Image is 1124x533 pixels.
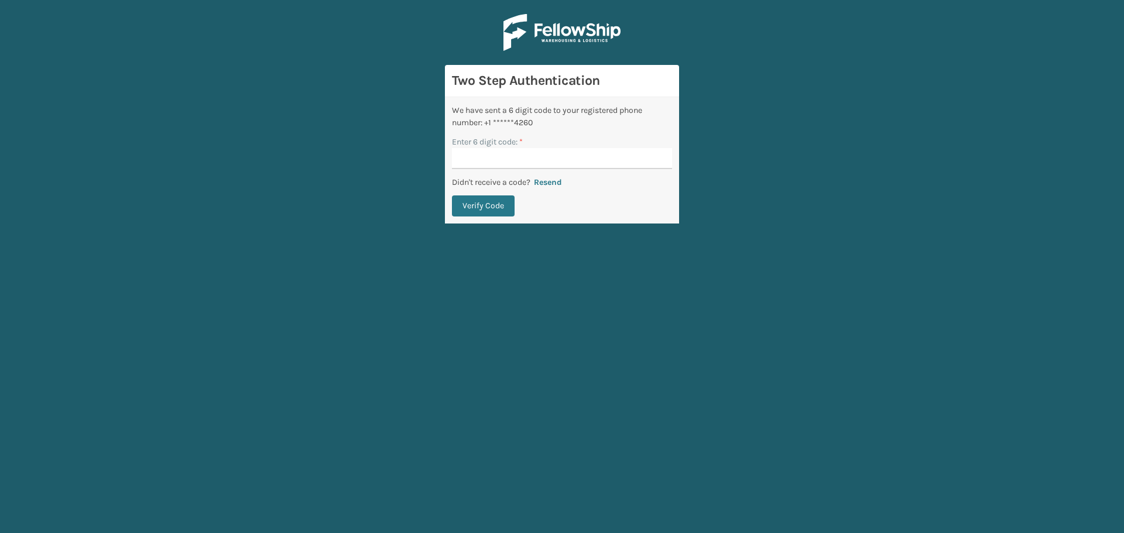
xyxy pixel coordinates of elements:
[530,177,566,188] button: Resend
[452,176,530,188] p: Didn't receive a code?
[503,14,621,51] img: Logo
[452,136,523,148] label: Enter 6 digit code:
[452,195,515,216] button: Verify Code
[452,104,672,129] div: We have sent a 6 digit code to your registered phone number: +1 ******4260
[452,72,672,90] h3: Two Step Authentication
